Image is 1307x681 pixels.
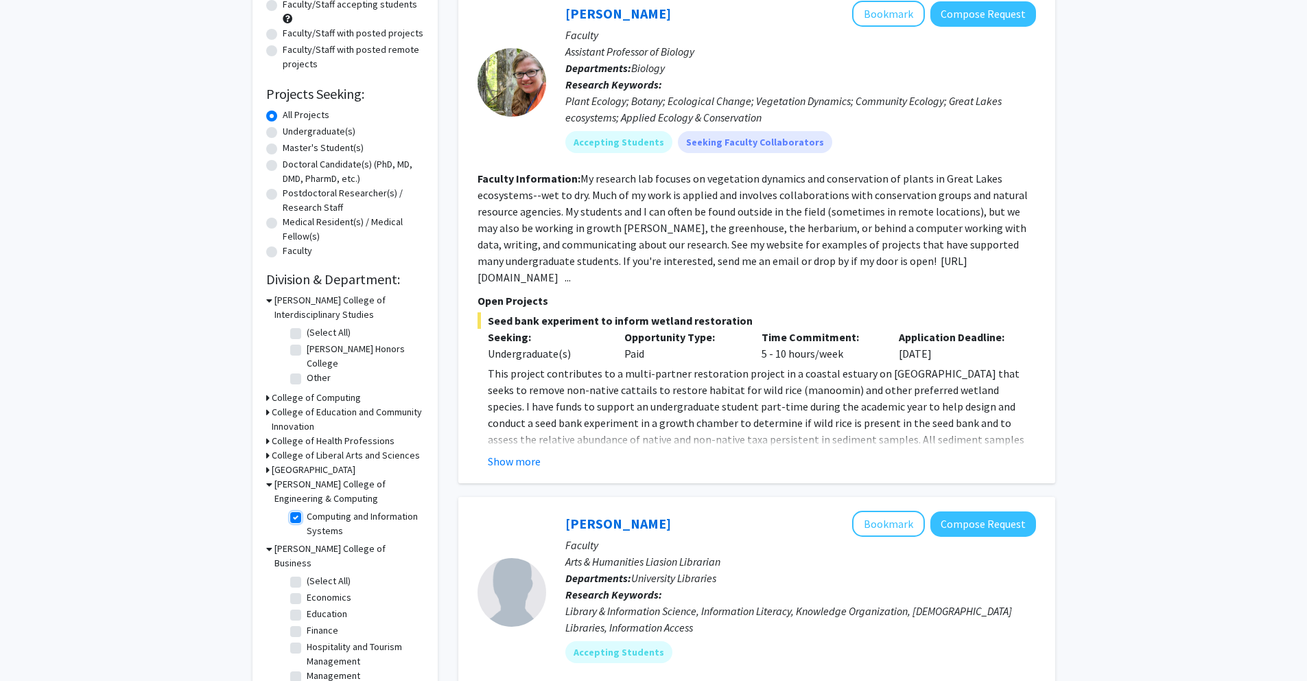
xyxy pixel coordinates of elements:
[307,640,421,669] label: Hospitality and Tourism Management
[488,329,604,345] p: Seeking:
[272,405,424,434] h3: College of Education and Community Innovation
[274,293,424,322] h3: [PERSON_NAME] College of Interdisciplinary Studies
[283,186,424,215] label: Postdoctoral Researcher(s) / Research Staff
[307,342,421,371] label: [PERSON_NAME] Honors College
[565,515,671,532] a: [PERSON_NAME]
[307,590,351,605] label: Economics
[565,27,1036,43] p: Faculty
[930,511,1036,537] button: Compose Request to Amber Dierking
[852,511,925,537] button: Add Amber Dierking to Bookmarks
[266,271,424,288] h2: Division & Department:
[283,244,312,258] label: Faculty
[307,509,421,538] label: Computing and Information Systems
[307,325,351,340] label: (Select All)
[478,172,580,185] b: Faculty Information:
[624,329,741,345] p: Opportunity Type:
[307,623,338,638] label: Finance
[307,574,351,588] label: (Select All)
[478,312,1036,329] span: Seed bank experiment to inform wetland restoration
[565,93,1036,126] div: Plant Ecology; Botany; Ecological Change; Vegetation Dynamics; Community Ecology; Great Lakes eco...
[565,588,662,601] b: Research Keywords:
[10,619,58,671] iframe: Chat
[283,124,355,139] label: Undergraduate(s)
[614,329,751,362] div: Paid
[565,537,1036,553] p: Faculty
[274,477,424,506] h3: [PERSON_NAME] College of Engineering & Computing
[565,641,672,663] mat-chip: Accepting Students
[852,1,925,27] button: Add Sarah Johnson to Bookmarks
[565,43,1036,60] p: Assistant Professor of Biology
[272,391,361,405] h3: College of Computing
[930,1,1036,27] button: Compose Request to Sarah Johnson
[488,365,1036,497] p: This project contributes to a multi-partner restoration project in a coastal estuary on [GEOGRAPH...
[565,61,631,75] b: Departments:
[565,131,672,153] mat-chip: Accepting Students
[762,329,878,345] p: Time Commitment:
[488,345,604,362] div: Undergraduate(s)
[565,5,671,22] a: [PERSON_NAME]
[283,141,364,155] label: Master's Student(s)
[478,292,1036,309] p: Open Projects
[888,329,1026,362] div: [DATE]
[631,571,716,585] span: University Libraries
[272,434,395,448] h3: College of Health Professions
[565,553,1036,570] p: Arts & Humanities Liasion Librarian
[283,43,424,71] label: Faculty/Staff with posted remote projects
[307,607,347,621] label: Education
[272,448,420,463] h3: College of Liberal Arts and Sciences
[274,542,424,570] h3: [PERSON_NAME] College of Business
[751,329,888,362] div: 5 - 10 hours/week
[565,603,1036,636] div: Library & Information Science, Information Literacy, Knowledge Organization, [DEMOGRAPHIC_DATA] L...
[283,157,424,186] label: Doctoral Candidate(s) (PhD, MD, DMD, PharmD, etc.)
[283,108,329,122] label: All Projects
[631,61,665,75] span: Biology
[283,26,423,41] label: Faculty/Staff with posted projects
[478,172,1028,284] fg-read-more: My research lab focuses on vegetation dynamics and conservation of plants in Great Lakes ecosyste...
[283,215,424,244] label: Medical Resident(s) / Medical Fellow(s)
[307,371,331,385] label: Other
[565,78,662,91] b: Research Keywords:
[488,453,541,470] button: Show more
[266,86,424,102] h2: Projects Seeking:
[899,329,1015,345] p: Application Deadline:
[272,463,355,477] h3: [GEOGRAPHIC_DATA]
[678,131,832,153] mat-chip: Seeking Faculty Collaborators
[565,571,631,585] b: Departments:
